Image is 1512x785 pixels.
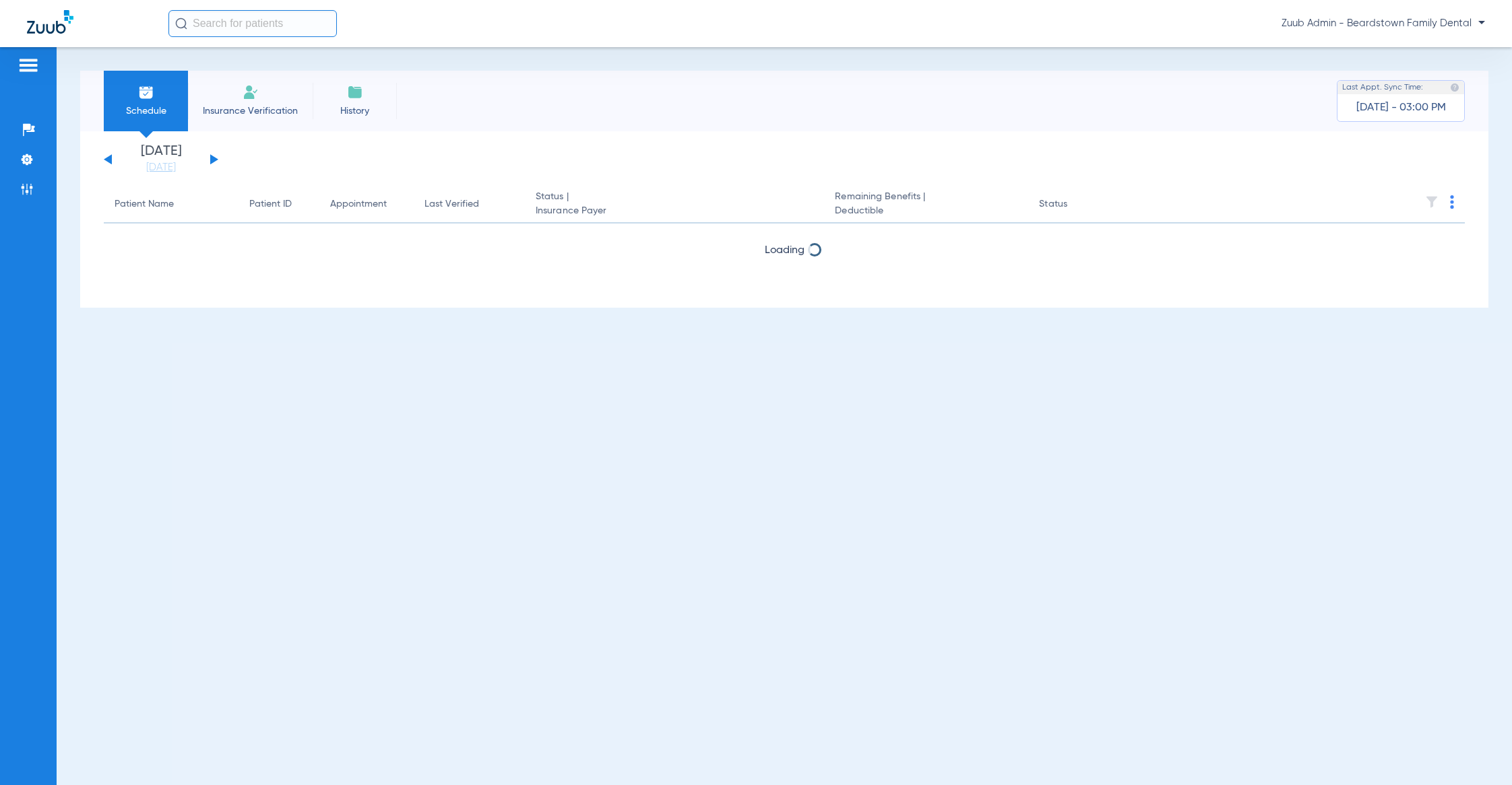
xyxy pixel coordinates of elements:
[1342,81,1423,94] span: Last Appt. Sync Time:
[536,204,813,218] span: Insurance Payer
[1028,186,1119,224] th: Status
[835,204,1017,218] span: Deductible
[198,104,303,118] span: Insurance Verification
[27,10,73,34] img: Zuub Logo
[121,145,201,174] li: [DATE]
[1356,101,1446,114] span: [DATE] - 03:00 PM
[525,186,824,224] th: Status |
[765,245,805,256] span: Loading
[424,197,514,211] div: Last Verified
[330,197,387,211] div: Appointment
[243,84,259,100] img: Manual Insurance Verification
[824,186,1028,224] th: Remaining Benefits |
[138,84,154,100] img: Schedule
[249,197,309,211] div: Patient ID
[18,57,39,73] img: hamburger-icon
[1282,17,1485,30] span: Zuub Admin - Beardstown Family Dental
[114,104,178,118] span: Schedule
[121,161,201,174] a: [DATE]
[323,104,387,118] span: History
[175,18,187,30] img: Search Icon
[424,197,479,211] div: Last Verified
[347,84,363,100] img: History
[1450,195,1454,209] img: group-dot-blue.svg
[1450,83,1459,92] img: last sync help info
[249,197,292,211] div: Patient ID
[330,197,403,211] div: Appointment
[168,10,337,37] input: Search for patients
[1425,195,1439,209] img: filter.svg
[115,197,174,211] div: Patient Name
[115,197,228,211] div: Patient Name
